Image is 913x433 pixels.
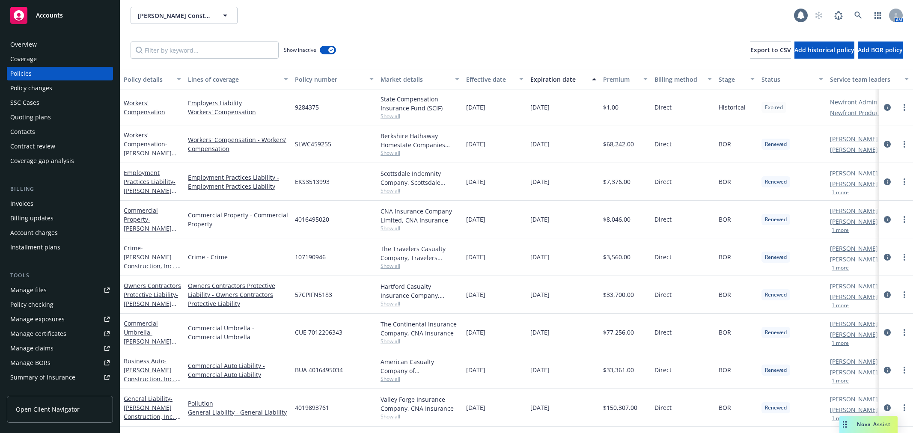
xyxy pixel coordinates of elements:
[603,75,638,84] div: Premium
[882,365,892,375] a: circleInformation
[124,206,178,268] a: Commercial Property
[295,103,319,112] span: 9284375
[10,283,47,297] div: Manage files
[295,177,330,186] span: EKS3513993
[603,290,634,299] span: $33,700.00
[10,154,74,168] div: Coverage gap analysis
[188,98,288,107] a: Employers Liability
[654,139,672,148] span: Direct
[381,338,459,345] span: Show all
[839,416,850,433] div: Drag to move
[7,81,113,95] a: Policy changes
[830,179,878,188] a: [PERSON_NAME]
[832,303,849,308] button: 1 more
[381,149,459,157] span: Show all
[899,327,910,338] a: more
[830,394,878,403] a: [PERSON_NAME]
[765,291,787,299] span: Renewed
[295,403,329,412] span: 4019893761
[882,403,892,413] a: circleInformation
[381,300,459,307] span: Show all
[124,282,181,380] a: Owners Contractors Protective Liability
[466,215,485,224] span: [DATE]
[810,7,827,24] a: Start snowing
[10,356,51,370] div: Manage BORs
[830,330,878,339] a: [PERSON_NAME]
[882,290,892,300] a: circleInformation
[188,211,288,228] a: Commercial Property - Commercial Property
[765,366,787,374] span: Renewed
[899,139,910,149] a: more
[7,3,113,27] a: Accounts
[719,75,745,84] div: Stage
[882,139,892,149] a: circleInformation
[466,328,485,337] span: [DATE]
[381,262,459,270] span: Show all
[7,211,113,225] a: Billing updates
[765,178,787,186] span: Renewed
[715,69,758,89] button: Stage
[295,139,331,148] span: SLWC459255
[7,240,113,254] a: Installment plans
[827,69,912,89] button: Service team leaders
[381,357,459,375] div: American Casualty Company of [GEOGRAPHIC_DATA], [US_STATE], CNA Insurance
[124,99,165,116] a: Workers' Compensation
[719,403,731,412] span: BOR
[7,52,113,66] a: Coverage
[7,154,113,168] a: Coverage gap analysis
[284,46,316,53] span: Show inactive
[719,177,731,186] span: BOR
[381,113,459,120] span: Show all
[188,107,288,116] a: Workers' Compensation
[899,290,910,300] a: more
[830,108,885,117] a: Newfront Producer
[530,177,550,186] span: [DATE]
[10,38,37,51] div: Overview
[603,139,634,148] span: $68,242.00
[832,190,849,195] button: 1 more
[188,173,288,191] a: Employment Practices Liability - Employment Practices Liability
[10,52,37,66] div: Coverage
[7,197,113,211] a: Invoices
[899,403,910,413] a: more
[381,320,459,338] div: The Continental Insurance Company, CNA Insurance
[839,416,898,433] button: Nova Assist
[10,298,54,311] div: Policy checking
[381,75,450,84] div: Market details
[830,405,878,414] a: [PERSON_NAME]
[719,252,731,261] span: BOR
[603,215,630,224] span: $8,046.00
[381,413,459,420] span: Show all
[188,135,288,153] a: Workers' Compensation - Workers' Compensation
[295,290,332,299] span: 57CPIFN5183
[7,283,113,297] a: Manage files
[830,169,878,178] a: [PERSON_NAME]
[882,252,892,262] a: circleInformation
[7,185,113,193] div: Billing
[381,375,459,383] span: Show all
[10,327,66,341] div: Manage certificates
[188,408,288,417] a: General Liability - General Liability
[466,403,485,412] span: [DATE]
[765,104,783,111] span: Expired
[295,328,342,337] span: CUE 7012206343
[830,282,878,291] a: [PERSON_NAME]
[7,327,113,341] a: Manage certificates
[7,312,113,326] a: Manage exposures
[295,365,343,374] span: BUA 4016495034
[832,341,849,346] button: 1 more
[830,206,878,215] a: [PERSON_NAME]
[7,67,113,80] a: Policies
[654,290,672,299] span: Direct
[463,69,527,89] button: Effective date
[466,365,485,374] span: [DATE]
[719,365,731,374] span: BOR
[530,215,550,224] span: [DATE]
[654,177,672,186] span: Direct
[603,365,634,374] span: $33,361.00
[381,131,459,149] div: Berkshire Hathaway Homestate Companies (BHHC)
[124,357,178,419] a: Business Auto
[832,416,849,421] button: 1 more
[750,42,791,59] button: Export to CSV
